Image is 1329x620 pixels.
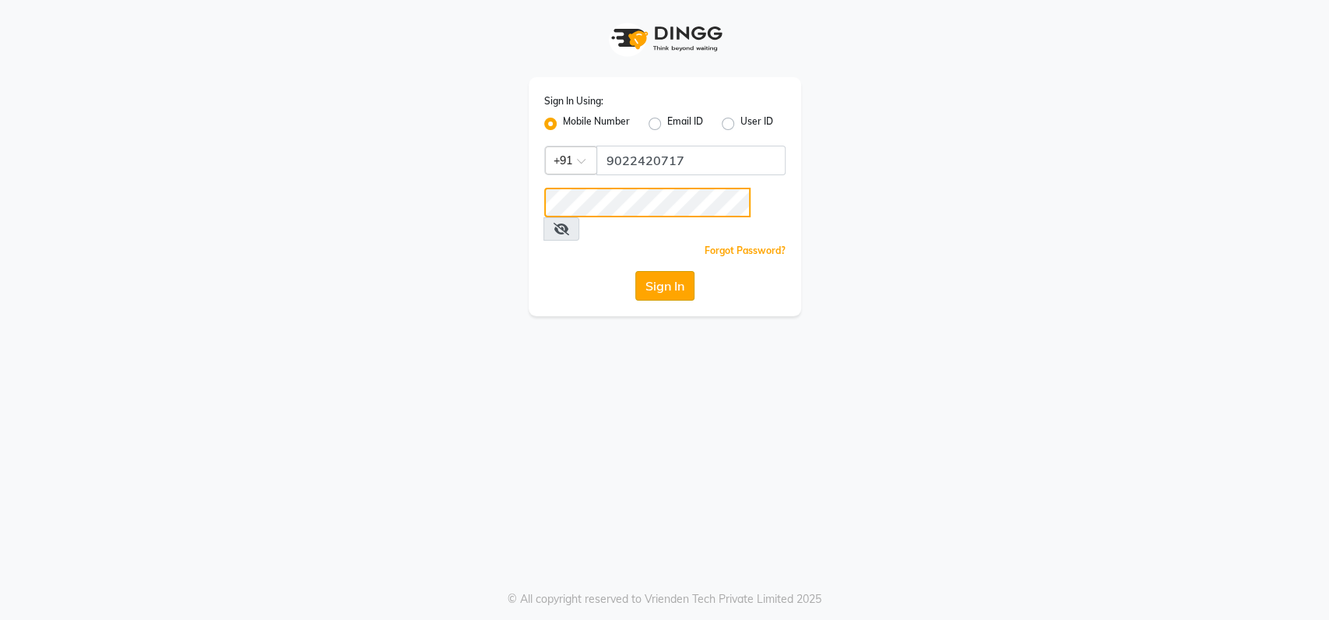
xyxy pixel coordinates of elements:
input: Username [544,188,751,217]
img: logo1.svg [603,16,727,62]
label: Email ID [667,114,703,133]
label: Sign In Using: [544,94,603,108]
a: Forgot Password? [705,245,786,256]
label: Mobile Number [563,114,630,133]
label: User ID [740,114,773,133]
input: Username [596,146,786,175]
button: Sign In [635,271,694,301]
